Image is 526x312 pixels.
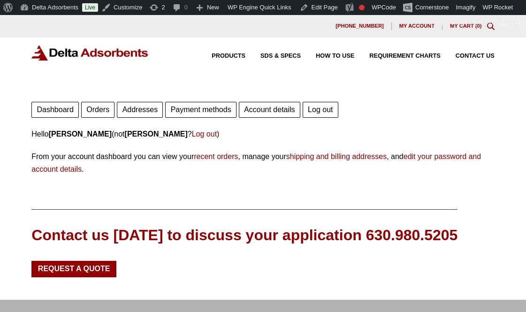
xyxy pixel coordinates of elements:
[456,53,495,59] span: Contact Us
[38,265,110,273] span: Request a Quote
[192,130,217,138] a: Log out
[399,23,435,29] span: My account
[197,53,245,59] a: Products
[301,53,354,59] a: How to Use
[31,225,457,246] div: Contact us [DATE] to discuss your application 630.980.5205
[31,261,116,277] a: Request a Quote
[125,130,188,138] strong: [PERSON_NAME]
[245,53,301,59] a: SDS & SPECS
[328,23,392,30] a: [PHONE_NUMBER]
[31,150,494,175] p: From your account dashboard you can view your , manage your , and .
[82,3,98,12] a: Live
[81,102,114,118] a: Orders
[31,128,494,140] p: Hello (not ? )
[369,53,440,59] span: Requirement Charts
[212,53,245,59] span: Products
[31,102,79,118] a: Dashboard
[359,5,365,10] div: Focus keyphrase not set
[117,102,163,118] a: Addresses
[165,102,236,118] a: Payment methods
[31,99,494,118] nav: Account pages
[445,19,496,26] span: [PERSON_NAME]
[392,23,442,30] a: My account
[239,102,300,118] a: Account details
[316,53,354,59] span: How to Use
[335,23,384,29] span: [PHONE_NUMBER]
[286,152,387,160] a: shipping and billing addresses
[422,15,511,30] a: Howdy,
[260,53,301,59] span: SDS & SPECS
[303,102,338,118] a: Log out
[354,53,440,59] a: Requirement Charts
[441,53,495,59] a: Contact Us
[31,45,149,61] img: Delta Adsorbents
[194,152,238,160] a: recent orders
[49,130,112,138] strong: [PERSON_NAME]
